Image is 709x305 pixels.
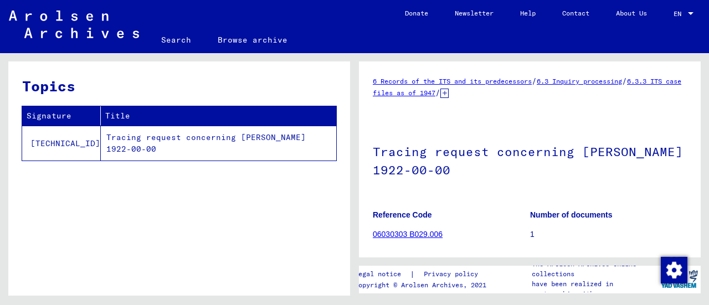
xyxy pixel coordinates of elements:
[373,126,687,193] h1: Tracing request concerning [PERSON_NAME] 1922-00-00
[532,259,658,279] p: The Arolsen Archives online collections
[532,76,537,86] span: /
[532,279,658,299] p: have been realized in partnership with
[22,126,101,161] td: [TECHNICAL_ID]
[354,268,491,280] div: |
[373,210,432,219] b: Reference Code
[354,268,410,280] a: Legal notice
[674,10,686,18] span: EN
[101,126,336,161] td: Tracing request concerning [PERSON_NAME] 1922-00-00
[22,106,101,126] th: Signature
[530,210,613,219] b: Number of documents
[22,75,336,97] h3: Topics
[659,265,700,293] img: yv_logo.png
[9,11,139,38] img: Arolsen_neg.svg
[101,106,336,126] th: Title
[661,257,687,283] img: Change consent
[435,87,440,97] span: /
[415,268,491,280] a: Privacy policy
[354,280,491,290] p: Copyright © Arolsen Archives, 2021
[373,230,443,239] a: 06030303 B029.006
[204,27,301,53] a: Browse archive
[148,27,204,53] a: Search
[530,229,687,240] p: 1
[622,76,627,86] span: /
[373,77,532,85] a: 6 Records of the ITS and its predecessors
[537,77,622,85] a: 6.3 Inquiry processing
